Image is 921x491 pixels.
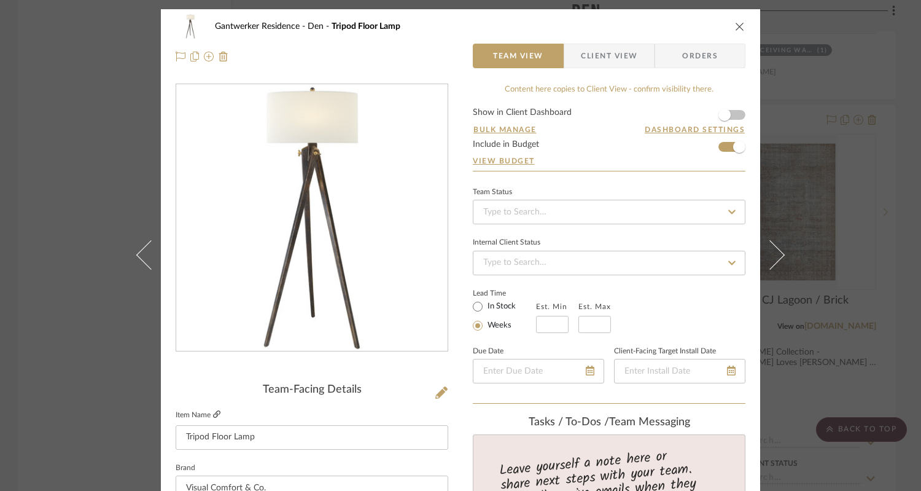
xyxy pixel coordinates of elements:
label: Est. Max [578,302,611,311]
span: Orders [669,44,731,68]
a: View Budget [473,156,745,166]
div: team Messaging [473,416,745,430]
img: Remove from project [219,52,228,61]
input: Enter Item Name [176,425,448,450]
label: Item Name [176,410,220,420]
span: Tripod Floor Lamp [332,22,400,31]
span: Tasks / To-Dos / [529,417,609,428]
img: f80f1469-4570-4e45-b19f-05562865c123_436x436.jpg [179,85,445,352]
div: Team Status [473,189,512,195]
div: Team-Facing Details [176,383,448,397]
span: Client View [581,44,637,68]
button: Dashboard Settings [644,124,745,135]
button: close [734,21,745,32]
label: Client-Facing Target Install Date [614,348,716,355]
label: Est. Min [536,302,567,311]
input: Type to Search… [473,200,745,224]
div: Internal Client Status [473,240,540,246]
label: Brand [176,465,195,471]
button: Bulk Manage [473,124,537,135]
img: f80f1469-4570-4e45-b19f-05562865c123_48x40.jpg [176,14,205,39]
div: 0 [176,85,448,352]
input: Enter Install Date [614,359,745,383]
label: Due Date [473,348,503,355]
mat-radio-group: Select item type [473,299,536,333]
label: In Stock [485,301,516,312]
span: Den [308,22,332,31]
div: Content here copies to Client View - confirm visibility there. [473,84,745,96]
label: Weeks [485,320,511,331]
input: Type to Search… [473,251,745,275]
input: Enter Due Date [473,359,604,383]
span: Gantwerker Residence [215,22,308,31]
span: Team View [493,44,543,68]
label: Lead Time [473,288,536,299]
